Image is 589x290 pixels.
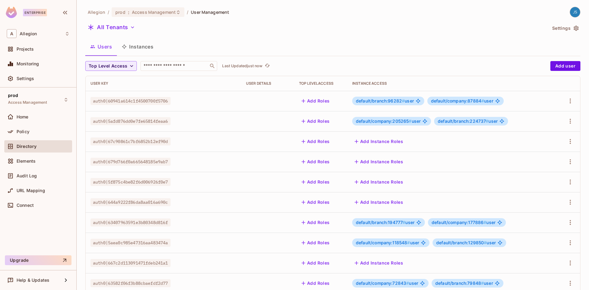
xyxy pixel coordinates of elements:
[356,220,405,225] span: default/branch:194777
[431,98,484,103] span: default/company:87884
[90,81,236,86] div: User Key
[8,93,18,98] span: prod
[352,197,406,207] button: Add Instance Roles
[6,7,17,18] img: SReyMgAAAABJRU5ErkJggg==
[356,220,414,225] span: user
[299,258,332,268] button: Add Roles
[352,157,406,167] button: Add Instance Roles
[409,118,411,124] span: #
[436,240,487,245] span: default/branch:129850
[402,220,405,225] span: #
[132,9,176,15] span: Access Management
[90,259,171,267] span: auth0|667c2d113091471fdeb241a1
[128,10,130,15] span: :
[17,278,49,283] span: Help & Updates
[352,81,552,86] div: Instance Access
[481,280,484,286] span: #
[483,220,486,225] span: #
[481,98,484,103] span: #
[17,188,45,193] span: URL Mapping
[90,117,171,125] span: auth0|5afd876dd0e7fe65814feaa6
[90,137,171,145] span: auth0|67c90861c7bf6852b12ef90d
[356,280,409,286] span: default/company:72843
[352,177,406,187] button: Add Instance Roles
[436,240,496,245] span: user
[550,23,580,33] button: Settings
[115,9,125,15] span: prod
[246,81,289,86] div: User Details
[90,239,171,247] span: auth0|5aea0c985e47316aa483474a
[356,119,421,124] span: user
[108,9,109,15] li: /
[17,76,34,81] span: Settings
[438,119,498,124] span: user
[265,63,270,69] span: refresh
[356,118,411,124] span: default/company:205265
[17,144,37,149] span: Directory
[85,22,137,32] button: All Tenants
[17,159,36,164] span: Elements
[7,29,17,38] span: A
[299,278,332,288] button: Add Roles
[88,9,105,15] span: the active workspace
[407,240,410,245] span: #
[262,62,271,70] span: Click to refresh data
[299,116,332,126] button: Add Roles
[438,118,488,124] span: default/branch:224737
[90,279,171,287] span: auth0|63582f06f3b88cbaefdf2d77
[352,258,406,268] button: Add Instance Roles
[17,114,29,119] span: Home
[299,238,332,248] button: Add Roles
[299,81,342,86] div: Top Level Access
[85,61,137,71] button: Top Level Access
[85,39,117,54] button: Users
[435,280,484,286] span: default/branch:79848
[550,61,580,71] button: Add user
[8,100,47,105] span: Access Management
[90,198,171,206] span: auth0|644a9222f86da8aa016a690c
[5,255,71,265] button: Upgrade
[17,203,34,208] span: Connect
[486,118,488,124] span: #
[431,99,493,103] span: user
[299,137,332,146] button: Add Roles
[352,137,406,146] button: Add Instance Roles
[484,240,487,245] span: #
[356,240,419,245] span: user
[299,218,332,227] button: Add Roles
[299,197,332,207] button: Add Roles
[222,64,262,68] p: Last Updated just now
[356,99,414,103] span: user
[17,61,39,66] span: Monitoring
[117,39,158,54] button: Instances
[90,97,171,105] span: auth0|60941a614c1f4500700f5706
[20,31,37,36] span: Workspace: Allegion
[17,173,37,178] span: Audit Log
[89,62,127,70] span: Top Level Access
[17,47,34,52] span: Projects
[402,98,405,103] span: #
[299,96,332,106] button: Add Roles
[264,62,271,70] button: refresh
[299,177,332,187] button: Add Roles
[17,129,29,134] span: Policy
[90,158,171,166] span: auth0|679d766f0a665648185e9ab7
[299,157,332,167] button: Add Roles
[356,240,410,245] span: default/company:118548
[570,7,580,17] img: Jacob Scheib
[435,281,493,286] span: user
[432,220,495,225] span: user
[356,98,405,103] span: default/branch:96282
[90,218,171,226] span: auth0|63407963591e3b80348d816f
[191,9,229,15] span: User Management
[90,178,171,186] span: auth0|5f875c4be82f6d006926f0e7
[406,280,409,286] span: #
[356,281,418,286] span: user
[23,9,47,16] div: Enterprise
[187,9,188,15] li: /
[432,220,486,225] span: default/company:177886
